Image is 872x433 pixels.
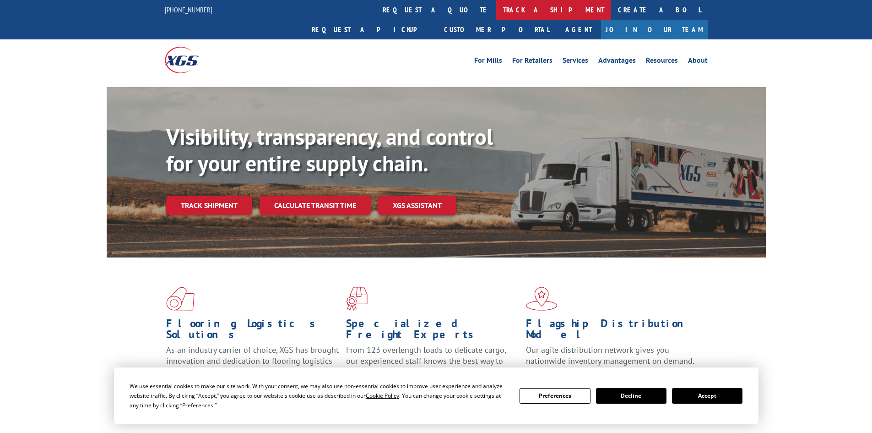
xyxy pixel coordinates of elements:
p: From 123 overlength loads to delicate cargo, our experienced staff knows the best way to move you... [346,345,519,385]
a: Resources [646,57,678,67]
a: Services [563,57,588,67]
a: About [688,57,708,67]
a: Join Our Team [601,20,708,39]
a: Customer Portal [437,20,556,39]
span: Our agile distribution network gives you nationwide inventory management on demand. [526,345,694,366]
a: XGS ASSISTANT [378,196,456,215]
img: xgs-icon-focused-on-flooring-red [346,287,368,311]
a: [PHONE_NUMBER] [165,5,212,14]
a: For Mills [474,57,502,67]
button: Decline [596,388,666,404]
img: xgs-icon-total-supply-chain-intelligence-red [166,287,195,311]
span: Preferences [182,401,213,409]
a: For Retailers [512,57,552,67]
h1: Flagship Distribution Model [526,318,699,345]
span: As an industry carrier of choice, XGS has brought innovation and dedication to flooring logistics... [166,345,339,377]
a: Request a pickup [305,20,437,39]
a: Track shipment [166,196,252,215]
b: Visibility, transparency, and control for your entire supply chain. [166,122,493,177]
div: We use essential cookies to make our site work. With your consent, we may also use non-essential ... [130,381,509,410]
button: Accept [672,388,742,404]
a: Calculate transit time [260,196,371,215]
a: Advantages [598,57,636,67]
div: Cookie Consent Prompt [114,367,758,424]
h1: Specialized Freight Experts [346,318,519,345]
span: Cookie Policy [366,392,399,400]
img: xgs-icon-flagship-distribution-model-red [526,287,558,311]
a: Agent [556,20,601,39]
button: Preferences [520,388,590,404]
h1: Flooring Logistics Solutions [166,318,339,345]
